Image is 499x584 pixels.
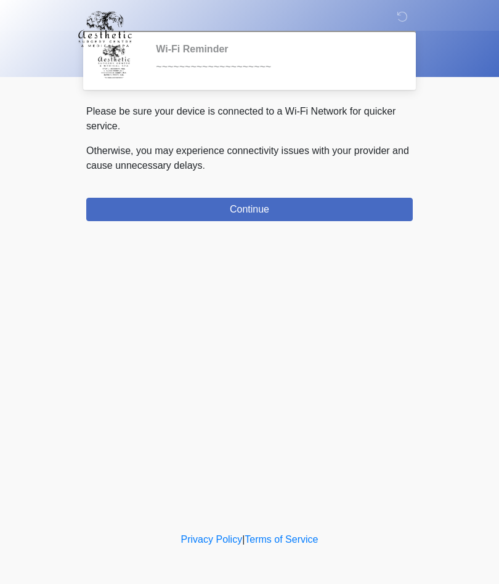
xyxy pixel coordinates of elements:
[86,104,413,134] p: Please be sure your device is connected to a Wi-Fi Network for quicker service.
[86,144,413,173] p: Otherwise, you may experience connectivity issues with your provider and cause unnecessary delays
[203,160,205,171] span: .
[245,534,318,545] a: Terms of Service
[74,9,136,49] img: Aesthetic Surgery Centre, PLLC Logo
[242,534,245,545] a: |
[86,198,413,221] button: Continue
[156,60,394,75] div: ~~~~~~~~~~~~~~~~~~~~
[181,534,243,545] a: Privacy Policy
[95,43,132,80] img: Agent Avatar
